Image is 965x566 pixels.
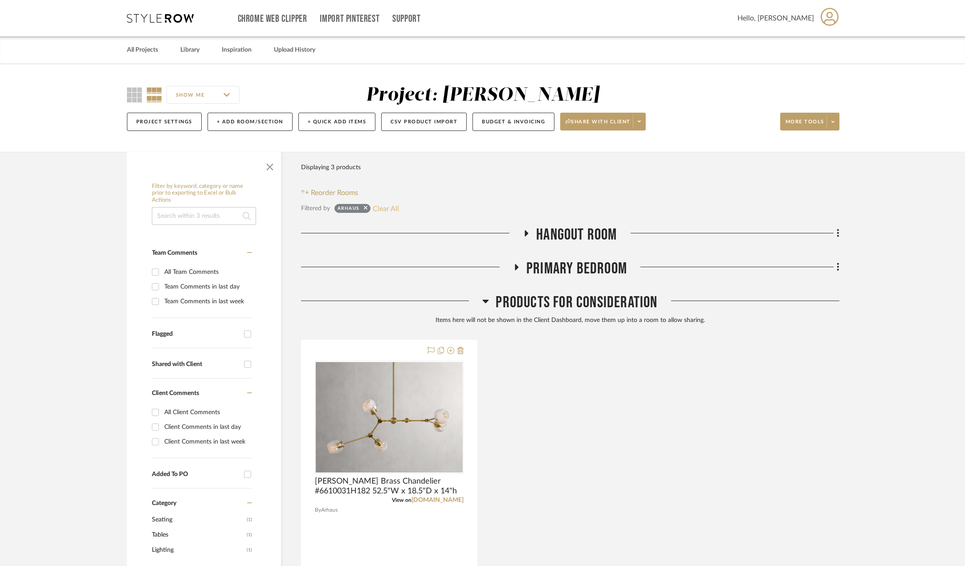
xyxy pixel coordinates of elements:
[152,330,240,338] div: Flagged
[152,250,197,256] span: Team Comments
[301,187,358,198] button: Reorder Rooms
[180,44,200,56] a: Library
[298,113,376,131] button: + Quick Add Items
[315,476,464,496] span: [PERSON_NAME] Brass Chandelier #6610031H182 52.5"W x 18.5"D x 14"h
[472,113,554,131] button: Budget & Invoicing
[320,15,379,23] a: Import Pinterest
[152,527,244,542] span: Tables
[152,512,244,527] span: Seating
[222,44,252,56] a: Inspiration
[496,293,657,312] span: Products For Consideration
[164,265,250,279] div: All Team Comments
[373,203,399,214] button: Clear All
[152,361,240,368] div: Shared with Client
[536,225,617,244] span: Hangout Room
[247,513,252,527] span: (1)
[786,118,824,132] span: More tools
[274,44,315,56] a: Upload History
[411,497,464,503] a: [DOMAIN_NAME]
[311,187,358,198] span: Reorder Rooms
[261,156,279,174] button: Close
[152,542,244,558] span: Lighting
[127,113,202,131] button: Project Settings
[381,113,467,131] button: CSV Product Import
[152,471,240,478] div: Added To PO
[164,294,250,309] div: Team Comments in last week
[301,159,361,176] div: Displaying 3 products
[338,205,359,214] div: Arhaus
[392,497,411,503] span: View on
[238,15,307,23] a: Chrome Web Clipper
[366,86,599,105] div: Project: [PERSON_NAME]
[566,118,631,132] span: Share with client
[316,362,463,472] img: Arhaur Noelle Brass Chandelier #6610031H182 52.5"W x 18.5"D x 14"h
[392,15,420,23] a: Support
[315,506,321,514] span: By
[164,280,250,294] div: Team Comments in last day
[560,113,646,130] button: Share with client
[301,316,839,326] div: Items here will not be shown in the Client Dashboard, move them up into a room to allow sharing.
[164,405,250,419] div: All Client Comments
[164,435,250,449] div: Client Comments in last week
[208,113,293,131] button: + Add Room/Section
[737,13,814,24] span: Hello, [PERSON_NAME]
[526,259,627,278] span: Primary Bedroom
[152,500,176,507] span: Category
[301,204,330,213] div: Filtered by
[247,528,252,542] span: (1)
[780,113,839,130] button: More tools
[247,543,252,557] span: (1)
[321,506,338,514] span: Arhaus
[152,183,256,204] h6: Filter by keyword, category or name prior to exporting to Excel or Bulk Actions
[164,420,250,434] div: Client Comments in last day
[127,44,158,56] a: All Projects
[152,207,256,225] input: Search within 3 results
[152,390,199,396] span: Client Comments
